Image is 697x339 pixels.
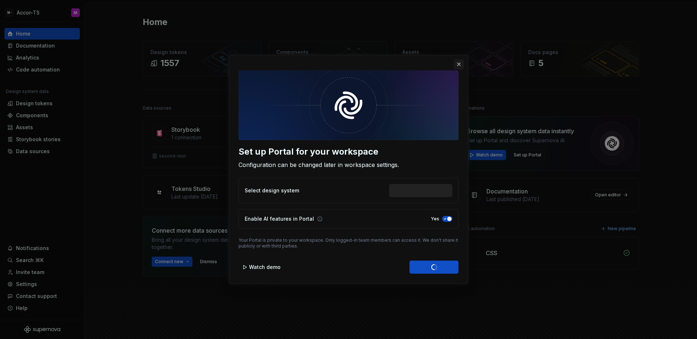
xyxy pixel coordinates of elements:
div: Set up Portal for your workspace [239,146,458,158]
span: Watch demo [249,264,281,271]
label: Yes [431,216,439,222]
button: Watch demo [239,261,285,274]
p: Enable AI features in Portal [245,215,314,222]
p: Your Portal is private to your workspace. Only logged-in team members can access it. We don't sha... [239,237,458,249]
p: Select design system [245,187,299,194]
div: Configuration can be changed later in workspace settings. [239,160,458,169]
